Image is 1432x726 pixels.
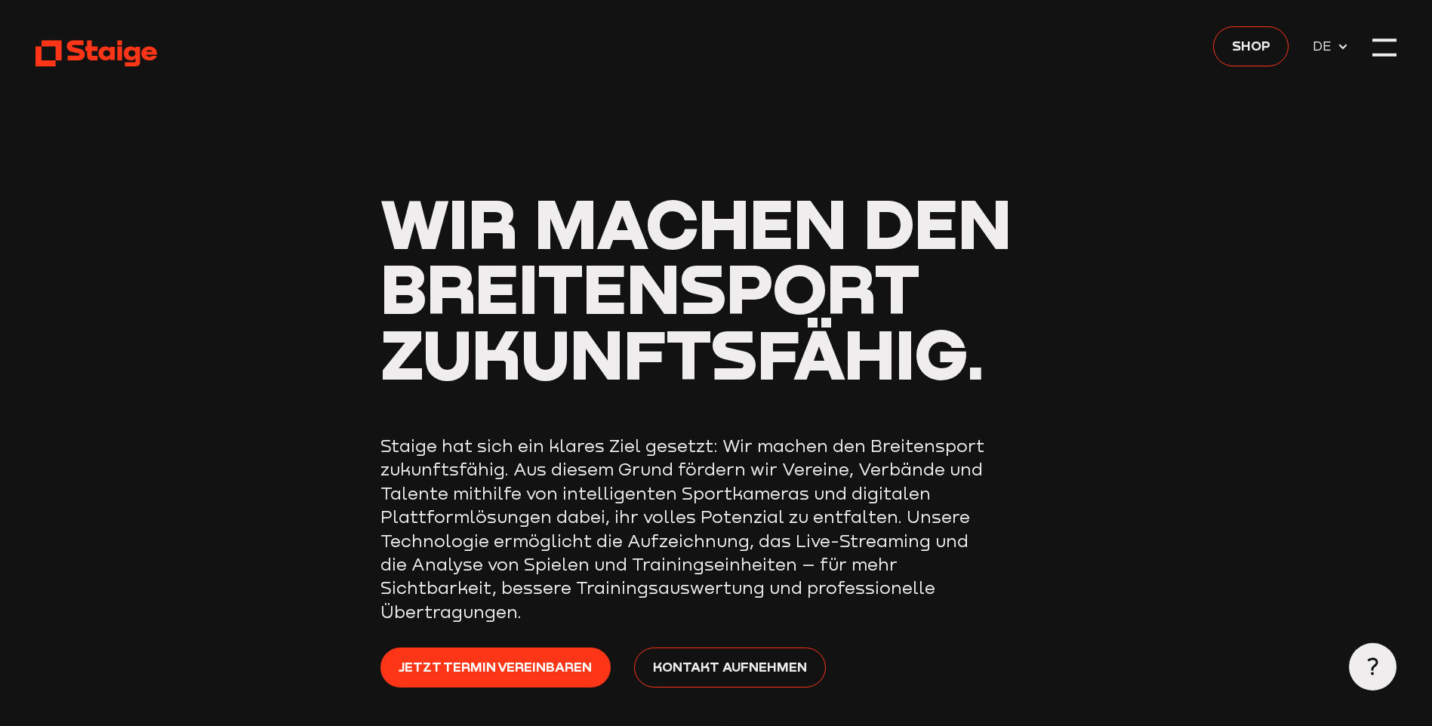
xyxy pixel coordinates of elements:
[380,434,984,624] p: Staige hat sich ein klares Ziel gesetzt: Wir machen den Breitensport zukunftsfähig. Aus diesem Gr...
[380,648,611,688] a: Jetzt Termin vereinbaren
[1213,26,1289,66] a: Shop
[1313,35,1337,57] span: DE
[380,181,1012,395] span: Wir machen den Breitensport zukunftsfähig.
[399,656,592,677] span: Jetzt Termin vereinbaren
[634,648,825,688] a: Kontakt aufnehmen
[1232,35,1270,56] span: Shop
[653,656,807,677] span: Kontakt aufnehmen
